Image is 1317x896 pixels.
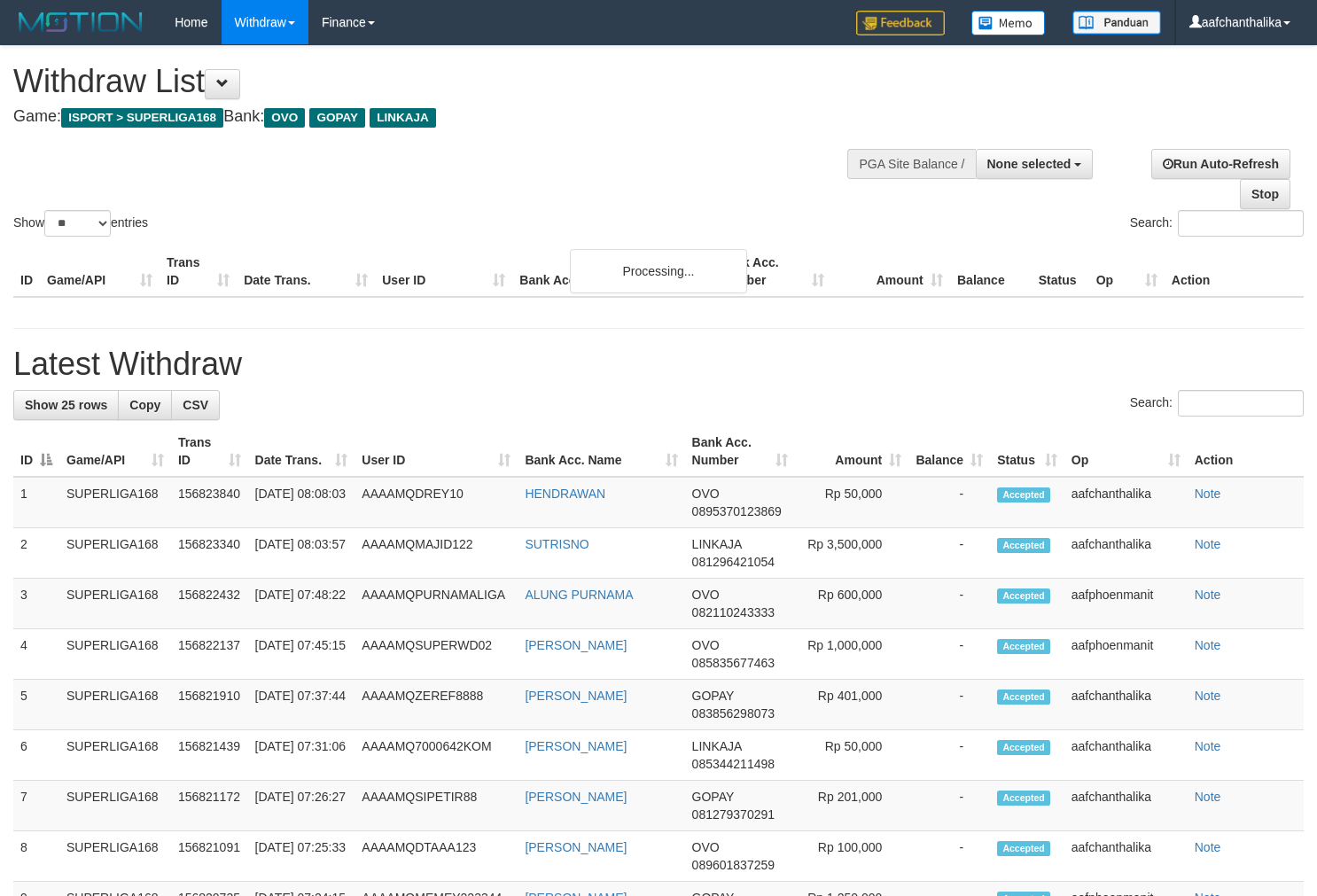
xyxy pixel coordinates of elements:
a: Note [1195,588,1221,602]
span: GOPAY [692,790,734,804]
td: 156821091 [171,831,248,882]
span: Copy 0895370123869 to clipboard [692,504,782,518]
td: 156821439 [171,730,248,781]
a: CSV [171,390,220,420]
a: Note [1195,537,1221,551]
th: User ID [375,246,512,297]
img: MOTION_logo.png [13,9,148,35]
td: Rp 50,000 [795,477,908,528]
a: Show 25 rows [13,390,119,420]
th: Trans ID: activate to sort column ascending [171,426,248,477]
span: LINKAJA [692,739,742,753]
th: Game/API [40,246,160,297]
td: AAAAMQZEREF8888 [355,680,518,730]
td: AAAAMQSUPERWD02 [355,629,518,680]
th: Balance [950,246,1032,297]
span: Accepted [997,538,1050,553]
div: Processing... [570,249,747,293]
td: 4 [13,629,59,680]
th: User ID: activate to sort column ascending [355,426,518,477]
span: Accepted [997,588,1050,604]
td: aafchanthalika [1064,831,1188,882]
span: OVO [692,487,720,501]
td: 156822137 [171,629,248,680]
th: Op [1089,246,1165,297]
td: SUPERLIGA168 [59,477,171,528]
td: SUPERLIGA168 [59,730,171,781]
a: Note [1195,487,1221,501]
h1: Latest Withdraw [13,347,1304,382]
td: aafchanthalika [1064,680,1188,730]
td: AAAAMQMAJID122 [355,528,518,579]
span: Accepted [997,690,1050,705]
span: OVO [692,840,720,854]
th: Bank Acc. Name [512,246,712,297]
th: Date Trans.: activate to sort column ascending [248,426,355,477]
td: [DATE] 07:26:27 [248,781,355,831]
a: Note [1195,739,1221,753]
td: [DATE] 07:25:33 [248,831,355,882]
span: Copy 085344211498 to clipboard [692,757,775,771]
td: 156823840 [171,477,248,528]
td: [DATE] 07:31:06 [248,730,355,781]
td: 1 [13,477,59,528]
span: Copy 089601837259 to clipboard [692,858,775,872]
td: Rp 100,000 [795,831,908,882]
a: [PERSON_NAME] [525,638,627,652]
span: OVO [264,108,305,128]
label: Search: [1130,210,1304,237]
td: SUPERLIGA168 [59,781,171,831]
img: Feedback.jpg [856,11,945,35]
a: Stop [1240,179,1290,209]
td: 156823340 [171,528,248,579]
a: [PERSON_NAME] [525,689,627,703]
span: Copy 081279370291 to clipboard [692,807,775,822]
a: SUTRISNO [525,537,588,551]
img: panduan.png [1072,11,1161,35]
th: Action [1165,246,1304,297]
th: Balance: activate to sort column ascending [908,426,990,477]
a: HENDRAWAN [525,487,605,501]
td: Rp 50,000 [795,730,908,781]
input: Search: [1178,390,1304,417]
td: 156821910 [171,680,248,730]
th: Bank Acc. Name: activate to sort column ascending [518,426,684,477]
td: - [908,629,990,680]
span: LINKAJA [692,537,742,551]
td: aafphoenmanit [1064,579,1188,629]
h4: Game: Bank: [13,108,861,126]
td: 5 [13,680,59,730]
select: Showentries [44,210,111,237]
th: Op: activate to sort column ascending [1064,426,1188,477]
span: OVO [692,638,720,652]
td: SUPERLIGA168 [59,528,171,579]
th: ID [13,246,40,297]
span: CSV [183,398,208,412]
td: [DATE] 07:48:22 [248,579,355,629]
td: AAAAMQ7000642KOM [355,730,518,781]
a: Note [1195,638,1221,652]
td: Rp 600,000 [795,579,908,629]
th: Action [1188,426,1304,477]
a: Note [1195,790,1221,804]
td: 2 [13,528,59,579]
td: aafchanthalika [1064,477,1188,528]
th: Game/API: activate to sort column ascending [59,426,171,477]
td: SUPERLIGA168 [59,831,171,882]
td: Rp 3,500,000 [795,528,908,579]
td: [DATE] 08:03:57 [248,528,355,579]
span: Copy 081296421054 to clipboard [692,555,775,569]
span: Accepted [997,740,1050,755]
td: - [908,781,990,831]
td: Rp 401,000 [795,680,908,730]
td: Rp 1,000,000 [795,629,908,680]
td: aafchanthalika [1064,730,1188,781]
td: SUPERLIGA168 [59,579,171,629]
a: [PERSON_NAME] [525,790,627,804]
a: Run Auto-Refresh [1151,149,1290,179]
img: Button%20Memo.svg [971,11,1046,35]
td: aafchanthalika [1064,781,1188,831]
span: ISPORT > SUPERLIGA168 [61,108,223,128]
td: - [908,831,990,882]
td: AAAAMQPURNAMALIGA [355,579,518,629]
